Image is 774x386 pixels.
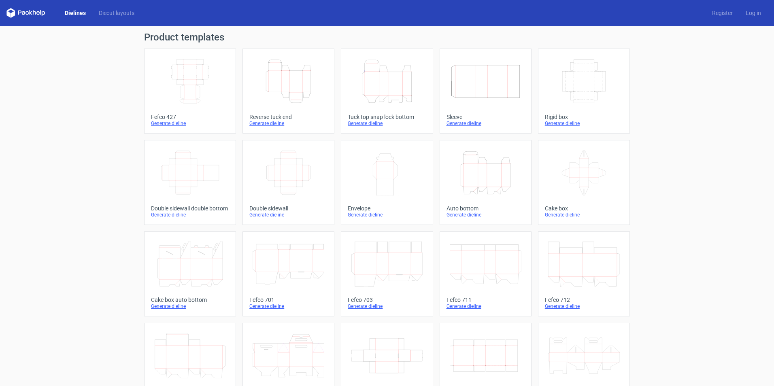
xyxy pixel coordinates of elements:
div: Fefco 701 [249,297,327,303]
div: Double sidewall double bottom [151,205,229,212]
div: Auto bottom [447,205,525,212]
h1: Product templates [144,32,630,42]
div: Generate dieline [545,303,623,310]
div: Fefco 703 [348,297,426,303]
div: Generate dieline [545,212,623,218]
div: Generate dieline [348,120,426,127]
a: Diecut layouts [92,9,141,17]
div: Generate dieline [348,303,426,310]
a: Log in [739,9,768,17]
div: Fefco 427 [151,114,229,120]
div: Generate dieline [348,212,426,218]
div: Fefco 711 [447,297,525,303]
a: Double sidewallGenerate dieline [242,140,334,225]
a: Reverse tuck endGenerate dieline [242,49,334,134]
a: Fefco 427Generate dieline [144,49,236,134]
a: Fefco 703Generate dieline [341,231,433,316]
div: Rigid box [545,114,623,120]
div: Generate dieline [447,212,525,218]
div: Generate dieline [249,303,327,310]
div: Generate dieline [249,120,327,127]
a: Dielines [58,9,92,17]
a: Register [706,9,739,17]
div: Generate dieline [545,120,623,127]
a: Fefco 711Generate dieline [440,231,532,316]
div: Fefco 712 [545,297,623,303]
div: Sleeve [447,114,525,120]
a: Cake box auto bottomGenerate dieline [144,231,236,316]
a: SleeveGenerate dieline [440,49,532,134]
div: Cake box [545,205,623,212]
div: Tuck top snap lock bottom [348,114,426,120]
a: Double sidewall double bottomGenerate dieline [144,140,236,225]
div: Reverse tuck end [249,114,327,120]
div: Generate dieline [249,212,327,218]
a: Fefco 712Generate dieline [538,231,630,316]
div: Double sidewall [249,205,327,212]
div: Envelope [348,205,426,212]
a: Rigid boxGenerate dieline [538,49,630,134]
a: Fefco 701Generate dieline [242,231,334,316]
a: Auto bottomGenerate dieline [440,140,532,225]
div: Cake box auto bottom [151,297,229,303]
div: Generate dieline [151,212,229,218]
div: Generate dieline [447,303,525,310]
a: Cake boxGenerate dieline [538,140,630,225]
div: Generate dieline [151,120,229,127]
a: EnvelopeGenerate dieline [341,140,433,225]
a: Tuck top snap lock bottomGenerate dieline [341,49,433,134]
div: Generate dieline [151,303,229,310]
div: Generate dieline [447,120,525,127]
